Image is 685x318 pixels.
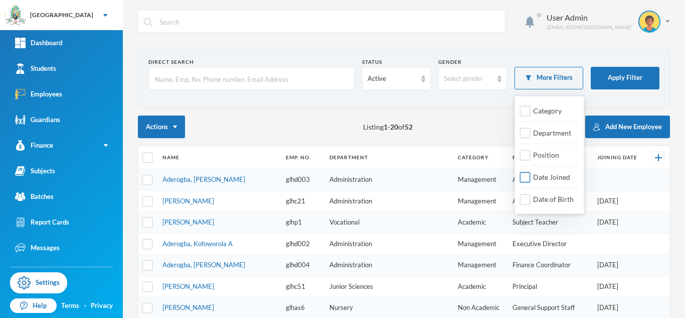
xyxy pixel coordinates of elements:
[6,6,26,26] img: logo
[384,123,388,131] b: 1
[444,74,492,84] div: Select gender
[507,212,592,234] td: Subject Teacher
[154,68,349,90] input: Name, Emp. No, Phone number, Email Address
[15,115,60,125] div: Guardians
[162,175,245,183] a: Aderogba, [PERSON_NAME]
[453,276,507,297] td: Academic
[453,255,507,276] td: Management
[324,255,453,276] td: Administration
[592,212,645,234] td: [DATE]
[162,261,245,269] a: Aderogba, [PERSON_NAME]
[324,233,453,255] td: Administration
[362,58,431,66] div: Status
[529,195,578,203] span: Date of Birth
[143,18,152,27] img: search
[592,146,645,169] th: Joining Date
[281,146,324,169] th: Emp. No.
[91,301,113,311] a: Privacy
[592,190,645,212] td: [DATE]
[15,166,55,176] div: Subjects
[281,255,324,276] td: glhd004
[10,272,67,293] a: Settings
[61,301,79,311] a: Terms
[324,146,453,169] th: Department
[148,58,355,66] div: Direct Search
[507,169,592,191] td: Asst. Executive Director
[84,301,86,311] div: ·
[324,190,453,212] td: Administration
[453,169,507,191] td: Management
[324,212,453,234] td: Vocational
[515,67,583,89] button: More Filters
[281,190,324,212] td: glhc21
[405,123,413,131] b: 52
[162,282,214,290] a: [PERSON_NAME]
[158,11,500,33] input: Search
[529,107,566,115] span: Category
[157,146,281,169] th: Name
[529,173,574,181] span: Date Joined
[162,197,214,205] a: [PERSON_NAME]
[15,63,56,74] div: Students
[281,212,324,234] td: glhp1
[15,38,62,48] div: Dashboard
[507,276,592,297] td: Principal
[138,116,185,138] button: Actions
[281,276,324,297] td: glhc51
[438,58,507,66] div: Gender
[281,169,324,191] td: glhd003
[363,122,413,132] span: Listing - of
[453,233,507,255] td: Management
[547,12,631,24] div: User Admin
[162,218,214,226] a: [PERSON_NAME]
[639,12,659,32] img: STUDENT
[591,67,659,89] button: Apply Filter
[529,129,575,137] span: Department
[529,151,563,159] span: Position
[15,217,69,228] div: Report Cards
[507,233,592,255] td: Executive Director
[453,212,507,234] td: Academic
[507,146,592,169] th: Position
[507,255,592,276] td: Finance Coordinator
[453,146,507,169] th: Category
[585,116,670,138] button: Add New Employee
[368,74,416,84] div: Active
[547,24,631,31] div: [EMAIL_ADDRESS][DOMAIN_NAME]
[162,303,214,311] a: [PERSON_NAME]
[655,154,662,161] img: +
[162,240,233,248] a: Aderogba, Kofoworola A
[30,11,93,20] div: [GEOGRAPHIC_DATA]
[15,140,53,151] div: Finance
[592,276,645,297] td: [DATE]
[15,243,60,253] div: Messages
[10,298,57,313] a: Help
[507,190,592,212] td: Academic Coordinator
[592,255,645,276] td: [DATE]
[390,123,398,131] b: 20
[453,190,507,212] td: Management
[324,276,453,297] td: Junior Sciences
[15,89,62,99] div: Employees
[281,233,324,255] td: glhd002
[324,169,453,191] td: Administration
[15,191,54,202] div: Batches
